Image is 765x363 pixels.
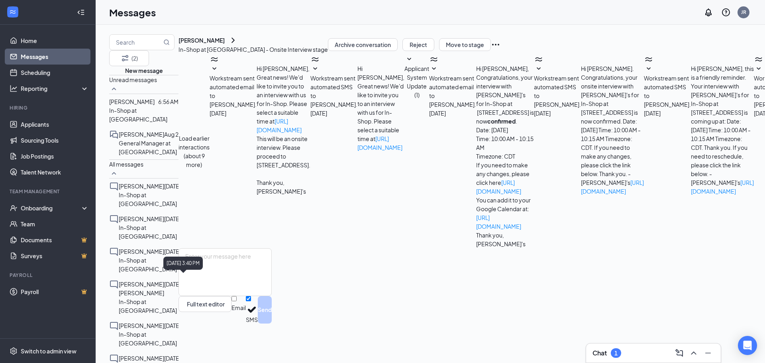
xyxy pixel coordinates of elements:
[310,75,357,108] span: Workstream sent automated SMS to [PERSON_NAME].
[21,216,89,232] a: Team
[691,65,754,195] span: Hi [PERSON_NAME], this is a friendly reminder. Your interview with [PERSON_NAME]'s for In-Shop at...
[164,279,181,287] p: [DATE]
[257,134,310,169] p: This will be an onsite interview. Please proceed to [STREET_ADDRESS].
[476,196,534,231] p: You can add it to your Google Calendar at:
[119,321,164,328] span: [PERSON_NAME]
[741,9,746,16] div: JR
[257,64,310,73] p: Hi [PERSON_NAME],
[164,129,182,137] p: Aug 23
[592,349,607,357] h3: Chat
[10,84,18,92] svg: Analysis
[687,347,700,359] button: ChevronUp
[328,38,398,51] button: Archive conversation
[178,45,328,54] p: In-Shop at [GEOGRAPHIC_DATA] - Onsite Interview stage
[310,55,320,64] svg: WorkstreamLogo
[476,64,534,73] p: Hi [PERSON_NAME],
[210,109,226,118] span: [DATE]
[429,64,439,74] svg: SmallChevronDown
[21,164,89,180] a: Talent Network
[21,284,89,300] a: PayrollCrown
[721,8,731,17] svg: QuestionInfo
[644,109,661,118] span: [DATE]
[703,348,713,358] svg: Minimize
[119,353,164,361] span: [PERSON_NAME]
[246,296,251,301] input: SMS
[109,213,119,223] svg: ChatInactive
[158,96,178,105] p: 6:56 AM
[644,75,691,108] span: Workstream sent automated SMS to [PERSON_NAME].
[109,105,178,122] p: In-Shop at [GEOGRAPHIC_DATA]
[738,336,757,355] div: Open Intercom Messenger
[210,75,257,108] span: Workstream sent automated email to [PERSON_NAME].
[120,53,130,63] svg: Filter
[164,320,181,329] p: [DATE]
[476,214,521,230] a: [URL][DOMAIN_NAME]
[164,213,181,222] p: [DATE]
[21,116,89,132] a: Applicants
[21,49,89,65] a: Messages
[119,329,178,346] p: In-Shop at [GEOGRAPHIC_DATA]
[404,55,414,64] svg: SmallChevronDown
[109,353,119,362] svg: ChatInactive
[404,65,429,98] span: Applicant System Update (1)
[675,348,684,358] svg: ComposeMessage
[258,296,272,324] button: Send
[246,304,258,316] svg: Checkmark
[163,257,203,270] div: [DATE] 3:40 PM
[310,109,327,118] span: [DATE]
[476,161,534,196] p: If you need to make any changes, please click here
[119,137,178,155] p: General Manager at [GEOGRAPHIC_DATA]
[10,272,87,279] div: Payroll
[119,181,164,188] span: [PERSON_NAME]
[110,35,162,50] input: Search
[119,296,178,314] p: In-Shop at [GEOGRAPHIC_DATA]
[644,55,653,64] svg: WorkstreamLogo
[119,189,178,207] p: In-Shop at [GEOGRAPHIC_DATA]
[754,64,763,74] svg: SmallChevronDown
[673,347,686,359] button: ComposeMessage
[429,109,446,118] span: [DATE]
[125,66,163,75] button: New message
[21,232,89,248] a: DocumentsCrown
[21,148,89,164] a: Job Postings
[164,181,181,189] p: [DATE]
[10,204,18,212] svg: UserCheck
[109,167,119,177] svg: SmallChevronUp
[10,188,87,195] div: Team Management
[439,38,491,51] button: Move to stage
[581,65,644,195] span: Hi [PERSON_NAME]. Congratulations, your onsite interview with [PERSON_NAME]'s for In-Shop at [STR...
[534,55,543,64] svg: WorkstreamLogo
[119,255,178,272] p: In-Shop at [GEOGRAPHIC_DATA]
[164,353,181,361] p: [DATE]
[246,316,258,324] div: SMS
[109,75,157,82] span: Unread messages
[109,181,119,190] svg: ChatInactive
[429,55,439,64] svg: WorkstreamLogo
[21,84,89,92] div: Reporting
[10,347,18,355] svg: Settings
[178,134,210,169] button: Load earlier interactions (about 9 more)
[164,246,181,255] p: [DATE]
[257,118,302,133] a: [URL][DOMAIN_NAME]
[21,33,89,49] a: Home
[109,246,119,255] svg: ChatInactive
[228,35,238,45] button: ChevronRight
[109,83,119,92] svg: SmallChevronUp
[614,350,618,357] div: 1
[357,135,402,151] a: [URL][DOMAIN_NAME]
[402,38,434,51] button: Reject
[21,204,82,212] div: Onboarding
[231,304,246,312] div: Email
[119,222,178,239] p: In-Shop at [GEOGRAPHIC_DATA]
[704,8,713,17] svg: Notifications
[310,64,320,74] svg: SmallChevronDown
[476,126,534,161] p: Date: [DATE] Time: 10:00 AM - 10:15 AM Timezone: CDT
[689,348,698,358] svg: ChevronUp
[178,36,225,44] div: [PERSON_NAME]
[210,55,219,64] svg: WorkstreamLogo
[109,6,156,19] h1: Messages
[491,40,500,49] svg: Ellipses
[476,239,534,248] p: [PERSON_NAME]'s
[754,55,763,64] svg: WorkstreamLogo
[210,64,219,74] svg: SmallChevronDown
